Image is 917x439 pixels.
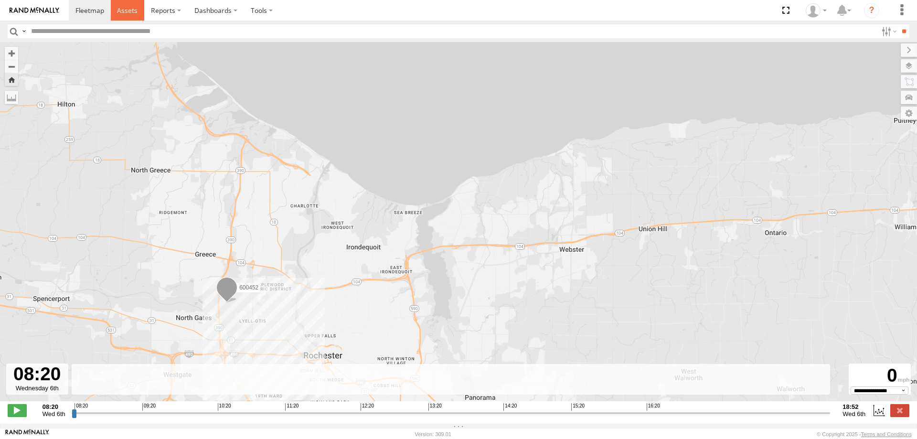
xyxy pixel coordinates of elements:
[864,3,879,18] i: ?
[415,431,451,437] div: Version: 309.01
[8,404,27,417] label: Play/Stop
[10,7,59,14] img: rand-logo.svg
[850,365,909,386] div: 0
[5,60,18,73] button: Zoom out
[817,431,912,437] div: © Copyright 2025 -
[43,403,65,410] strong: 08:20
[5,47,18,60] button: Zoom in
[5,73,18,86] button: Zoom Home
[218,403,231,411] span: 10:20
[890,404,909,417] label: Close
[802,3,830,18] div: David Steen
[571,403,585,411] span: 15:20
[5,429,49,439] a: Visit our Website
[142,403,156,411] span: 09:20
[285,403,299,411] span: 11:20
[647,403,660,411] span: 16:20
[20,24,28,38] label: Search Query
[878,24,898,38] label: Search Filter Options
[239,284,258,290] span: 600452
[5,91,18,104] label: Measure
[75,403,88,411] span: 08:20
[361,403,374,411] span: 12:20
[503,403,517,411] span: 14:20
[842,403,865,410] strong: 18:52
[842,410,865,418] span: Wed 6th Aug 2025
[901,107,917,120] label: Map Settings
[43,410,65,418] span: Wed 6th Aug 2025
[428,403,442,411] span: 13:20
[861,431,912,437] a: Terms and Conditions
